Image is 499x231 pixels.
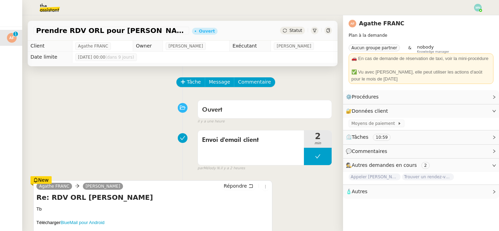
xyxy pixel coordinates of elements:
[277,43,311,50] span: [PERSON_NAME]
[220,165,245,171] span: il y a 2 heures
[351,120,397,127] span: Moyens de paiement
[229,41,271,52] td: Exécutant
[349,44,400,51] nz-tag: Aucun groupe partner
[198,165,203,171] span: par
[36,219,269,226] div: Télécharger
[346,162,432,168] span: 🕵️
[198,119,225,125] span: il y a une heure
[187,78,201,86] span: Tâche
[221,182,256,190] button: Répondre
[352,134,368,140] span: Tâches
[14,32,17,38] p: 1
[209,78,230,86] span: Message
[13,32,18,36] nz-badge-sup: 1
[36,192,269,202] h4: Re: RDV ORL [PERSON_NAME]
[86,184,120,189] span: [PERSON_NAME]
[238,78,271,86] span: Commentaire
[289,28,302,33] span: Statut
[408,44,411,53] span: &
[304,140,332,146] span: min
[474,4,482,11] img: svg
[205,77,234,87] button: Message
[224,182,247,189] span: Répondre
[36,206,269,219] div: Tb
[417,44,449,53] app-user-label: Knowledge manager
[36,183,72,189] a: Agathe FRANC
[352,189,367,194] span: Autres
[202,107,222,113] span: Ouvert
[202,135,300,145] span: Envoi d'email client
[343,104,499,118] div: 🔐Données client
[78,54,134,61] span: [DATE] 00:00
[304,132,332,140] span: 2
[352,108,388,114] span: Données client
[346,93,382,101] span: ⚙️
[359,20,404,27] a: Agathe FRANC
[343,159,499,172] div: 🕵️Autres demandes en cours 2
[78,43,108,50] span: Agathe FRANC
[352,94,379,100] span: Procédures
[7,33,17,43] img: svg
[343,145,499,158] div: 💬Commentaires
[351,55,491,62] div: 🚗 En cas de demande de réservation de taxi, voir la mini-procédure
[417,50,449,54] span: Knowledge manager
[352,148,387,154] span: Commentaires
[343,90,499,104] div: ⚙️Procédures
[346,107,391,115] span: 🔐
[373,134,391,141] nz-tag: 10:59
[343,185,499,198] div: 🧴Autres
[343,130,499,144] div: ⏲️Tâches 10:59
[133,41,163,52] td: Owner
[346,148,390,154] span: 💬
[349,173,401,180] span: Appeler [PERSON_NAME] pour inscription danse
[402,173,454,180] span: Trouver un rendez-vous pour radio EOS
[36,27,186,34] span: Prendre RDV ORL pour [PERSON_NAME]
[417,44,434,50] span: nobody
[352,162,417,168] span: Autres demandes en cours
[60,220,104,225] a: BlueMail pour Android
[30,176,52,184] div: New
[421,162,430,169] nz-tag: 2
[28,41,72,52] td: Client
[198,165,245,171] small: Mélody N.
[349,33,387,38] span: Plan à la demande
[176,77,205,87] button: Tâche
[346,189,367,194] span: 🧴
[234,77,275,87] button: Commentaire
[346,134,396,140] span: ⏲️
[351,69,491,82] div: ✅ Vu avec [PERSON_NAME], elle peut utiliser les actions d'août pour le mois de [DATE]
[349,20,356,27] img: svg
[28,52,72,63] td: Date limite
[168,43,203,50] span: [PERSON_NAME]
[199,29,215,33] div: Ouvert
[105,55,134,60] span: (dans 9 jours)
